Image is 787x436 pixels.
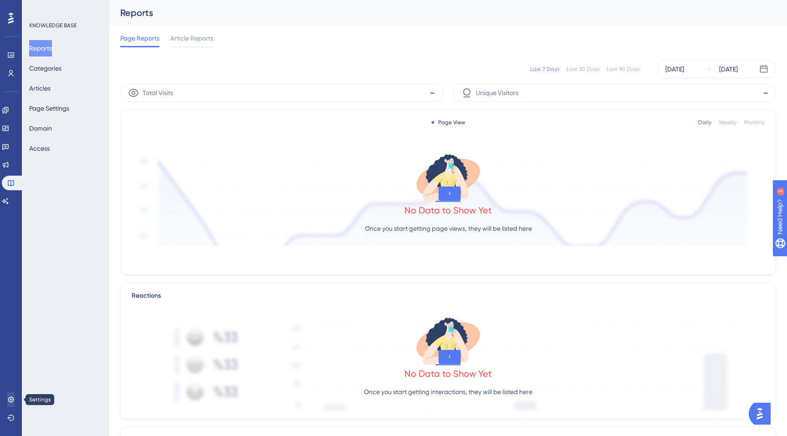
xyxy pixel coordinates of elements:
div: No Data to Show Yet [404,367,492,380]
div: Last 7 Days [530,66,559,73]
button: Reports [29,40,52,56]
div: Reports [120,6,753,19]
span: Total Visits [143,87,173,98]
div: Last 30 Days [567,66,599,73]
div: Page View [432,119,465,126]
div: Daily [698,119,711,126]
button: Articles [29,80,51,96]
div: [DATE] [665,64,684,75]
span: Article Reports [170,33,213,44]
span: Page Reports [120,33,159,44]
iframe: UserGuiding AI Assistant Launcher [749,400,776,427]
button: Categories [29,60,61,76]
div: No Data to Show Yet [404,204,492,217]
div: Reactions [132,290,765,301]
div: 3 [63,5,66,12]
button: Domain [29,120,52,137]
div: [DATE] [719,64,738,75]
button: Page Settings [29,100,69,117]
button: Access [29,140,50,157]
div: KNOWLEDGE BASE [29,22,77,29]
div: Last 90 Days [607,66,639,73]
span: - [763,86,768,100]
div: Weekly [719,119,737,126]
span: Unique Visitors [476,87,518,98]
p: Once you start getting interactions, they will be listed here [364,386,532,397]
span: Need Help? [21,2,57,13]
p: Once you start getting page views, they will be listed here [365,223,532,234]
div: Monthly [744,119,765,126]
span: - [429,86,435,100]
